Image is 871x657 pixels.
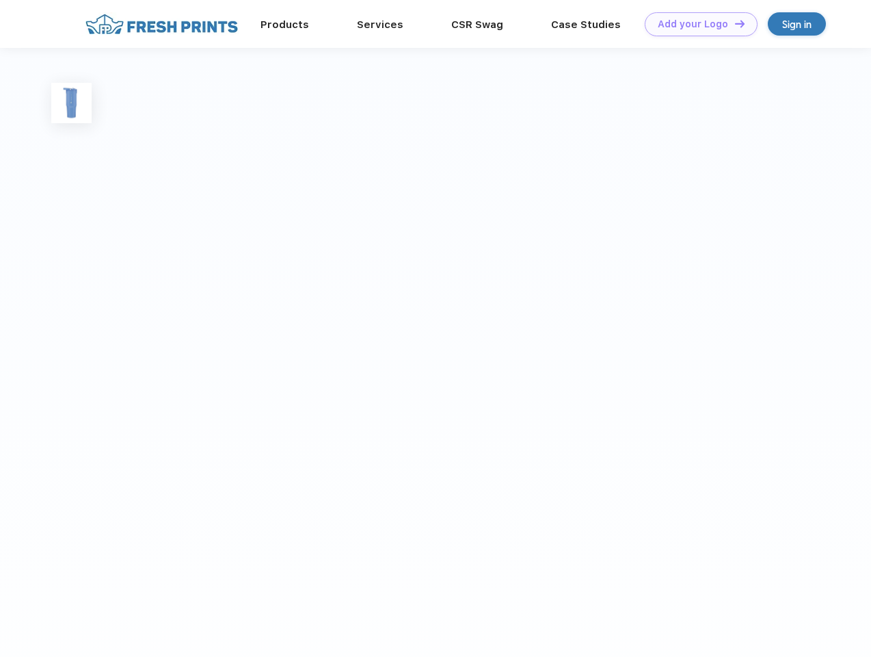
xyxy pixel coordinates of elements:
a: Sign in [768,12,826,36]
div: Sign in [782,16,812,32]
div: Add your Logo [658,18,728,30]
a: Products [260,18,309,31]
img: fo%20logo%202.webp [81,12,242,36]
img: func=resize&h=100 [51,83,92,123]
img: DT [735,20,745,27]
